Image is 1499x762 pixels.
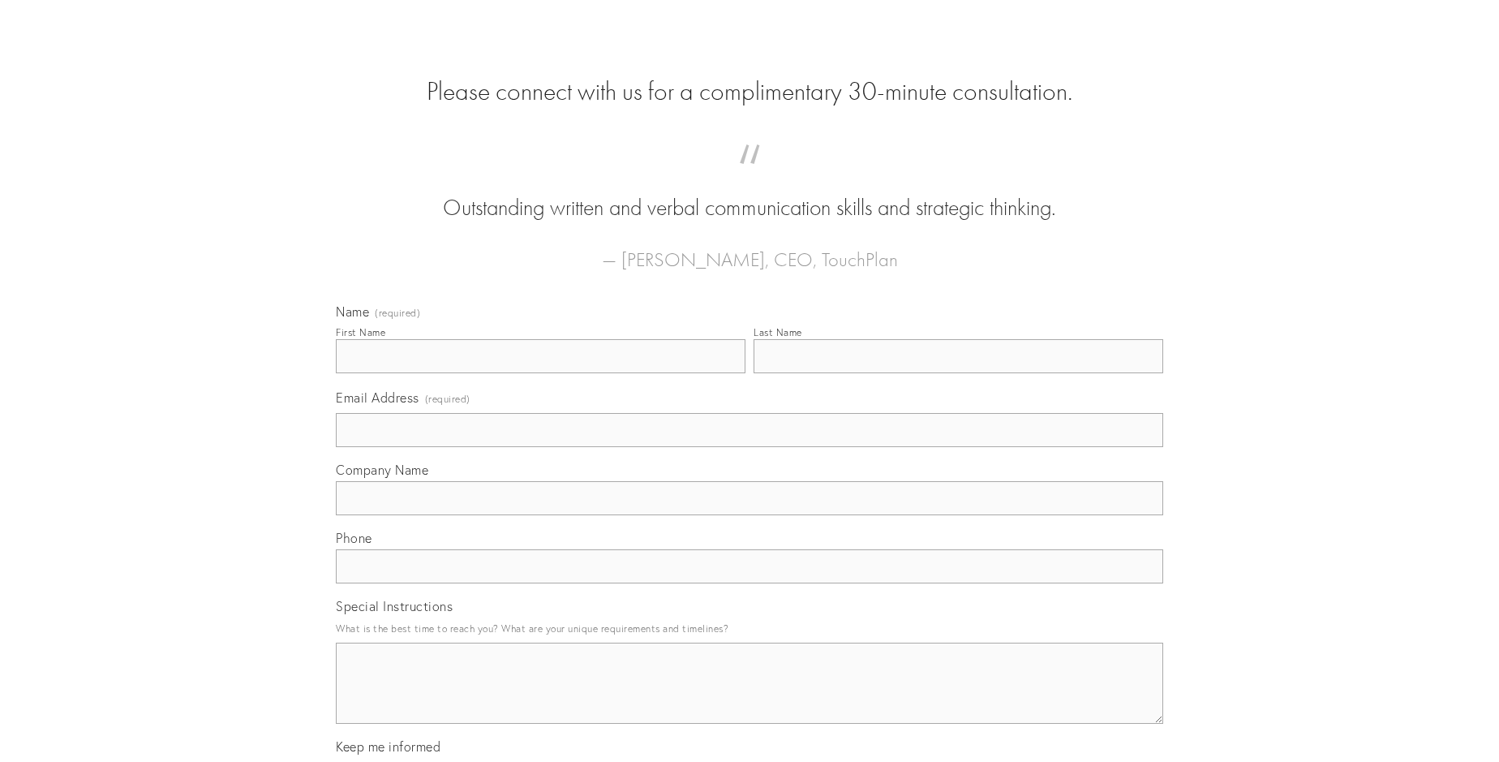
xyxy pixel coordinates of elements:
span: (required) [425,388,470,410]
h2: Please connect with us for a complimentary 30-minute consultation. [336,76,1163,107]
div: Last Name [754,326,802,338]
span: “ [362,161,1137,192]
span: Email Address [336,390,419,406]
span: Phone [336,530,372,546]
p: What is the best time to reach you? What are your unique requirements and timelines? [336,618,1163,639]
span: Name [336,304,369,320]
blockquote: Outstanding written and verbal communication skills and strategic thinking. [362,161,1137,224]
span: Special Instructions [336,598,453,614]
div: First Name [336,326,385,338]
span: (required) [375,308,420,318]
figcaption: — [PERSON_NAME], CEO, TouchPlan [362,224,1137,276]
span: Company Name [336,462,428,478]
span: Keep me informed [336,738,440,755]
